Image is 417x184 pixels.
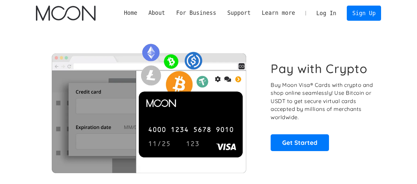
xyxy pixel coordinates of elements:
a: Sign Up [347,6,381,20]
img: Moon Logo [36,6,96,21]
div: About [143,9,170,17]
div: For Business [176,9,216,17]
h1: Pay with Crypto [271,61,368,76]
a: Home [118,9,143,17]
a: home [36,6,96,21]
div: Learn more [262,9,295,17]
a: Log In [311,6,342,20]
a: Get Started [271,134,329,151]
p: Buy Moon Visa® Cards with crypto and shop online seamlessly! Use Bitcoin or USDT to get secure vi... [271,81,374,121]
div: For Business [171,9,222,17]
div: Support [227,9,251,17]
div: Learn more [256,9,301,17]
img: Moon Cards let you spend your crypto anywhere Visa is accepted. [36,39,262,173]
div: Support [222,9,256,17]
div: About [148,9,165,17]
